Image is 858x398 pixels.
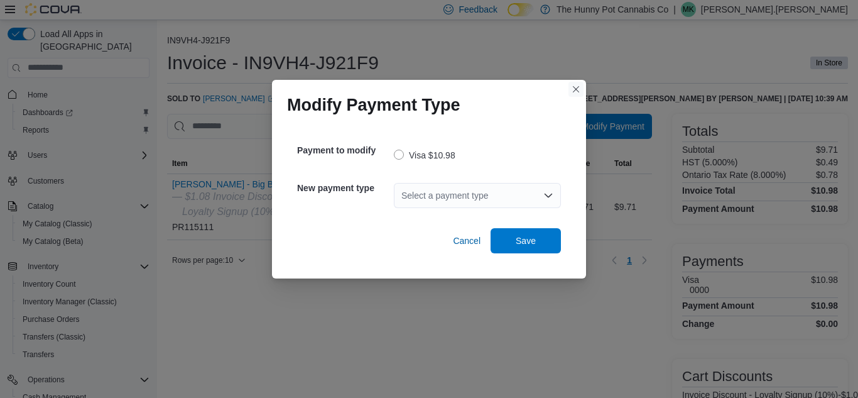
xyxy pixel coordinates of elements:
span: Save [516,235,536,247]
button: Cancel [448,228,486,253]
label: Visa $10.98 [394,148,455,163]
h5: New payment type [297,175,391,201]
button: Save [491,228,561,253]
input: Accessible screen reader label [401,188,403,203]
h1: Modify Payment Type [287,95,460,115]
button: Closes this modal window [568,82,584,97]
button: Open list of options [543,191,553,201]
span: Cancel [453,235,481,247]
h5: Payment to modify [297,138,391,163]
